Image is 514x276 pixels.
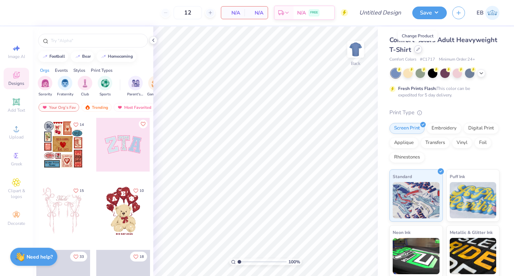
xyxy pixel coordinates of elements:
[70,186,87,195] button: Like
[55,67,68,74] div: Events
[73,67,85,74] div: Styles
[78,76,92,97] button: filter button
[421,137,450,148] div: Transfers
[70,252,87,261] button: Like
[101,54,106,59] img: trend_line.gif
[131,79,140,87] img: Parent's Weekend Image
[174,6,202,19] input: – –
[57,92,73,97] span: Fraternity
[114,103,155,112] div: Most Favorited
[61,79,69,87] img: Fraternity Image
[97,51,136,62] button: homecoming
[8,107,25,113] span: Add Text
[80,189,84,193] span: 15
[351,60,360,67] div: Back
[108,54,133,58] div: homecoming
[139,255,144,259] span: 18
[57,76,73,97] button: filter button
[420,57,435,63] span: # C1717
[147,92,164,97] span: Game Day
[130,186,147,195] button: Like
[485,6,499,20] img: Emily Breit
[98,76,112,97] button: filter button
[82,54,91,58] div: bear
[100,92,111,97] span: Sports
[389,36,497,54] span: Comfort Colors Adult Heavyweight T-Shirt
[4,188,29,199] span: Clipart & logos
[127,76,144,97] div: filter for Parent's Weekend
[71,51,94,62] button: bear
[40,67,49,74] div: Orgs
[389,152,425,163] div: Rhinestones
[393,173,412,180] span: Standard
[81,103,112,112] div: Trending
[38,76,52,97] div: filter for Sorority
[9,134,24,140] span: Upload
[398,85,487,98] div: This color can be expedited for 5 day delivery.
[427,123,461,134] div: Embroidery
[127,76,144,97] button: filter button
[117,105,123,110] img: most_fav.gif
[464,123,499,134] div: Digital Print
[348,42,363,57] img: Back
[78,76,92,97] div: filter for Club
[226,9,240,17] span: N/A
[147,76,164,97] div: filter for Game Day
[389,137,418,148] div: Applique
[8,81,24,86] span: Designs
[477,6,499,20] a: EB
[39,103,79,112] div: Your Org's Fav
[450,238,497,274] img: Metallic & Glitter Ink
[477,9,483,17] span: EB
[70,120,87,129] button: Like
[147,76,164,97] button: filter button
[11,161,22,167] span: Greek
[85,105,90,110] img: trending.gif
[412,7,447,19] button: Save
[393,182,440,218] img: Standard
[81,92,89,97] span: Club
[101,79,109,87] img: Sports Image
[139,189,144,193] span: 10
[450,228,493,236] span: Metallic & Glitter Ink
[288,259,300,265] span: 100 %
[398,86,437,91] strong: Fresh Prints Flash:
[57,76,73,97] div: filter for Fraternity
[439,57,475,63] span: Minimum Order: 24 +
[450,182,497,218] img: Puff Ink
[139,120,147,128] button: Like
[127,92,144,97] span: Parent's Weekend
[398,31,437,41] div: Change Product
[81,79,89,87] img: Club Image
[389,57,416,63] span: Comfort Colors
[452,137,472,148] div: Vinyl
[389,108,499,117] div: Print Type
[353,5,407,20] input: Untitled Design
[450,173,465,180] span: Puff Ink
[91,67,113,74] div: Print Types
[310,10,318,15] span: FREE
[393,228,410,236] span: Neon Ink
[41,79,49,87] img: Sorority Image
[80,255,84,259] span: 33
[38,51,68,62] button: football
[474,137,491,148] div: Foil
[8,54,25,59] span: Image AI
[38,76,52,97] button: filter button
[39,92,52,97] span: Sorority
[8,221,25,226] span: Decorate
[151,79,160,87] img: Game Day Image
[49,54,65,58] div: football
[249,9,263,17] span: N/A
[80,123,84,127] span: 14
[297,9,306,17] span: N/A
[27,254,53,260] strong: Need help?
[50,37,143,44] input: Try "Alpha"
[393,238,440,274] img: Neon Ink
[98,76,112,97] div: filter for Sports
[42,54,48,59] img: trend_line.gif
[75,54,81,59] img: trend_line.gif
[130,252,147,261] button: Like
[389,123,425,134] div: Screen Print
[42,105,48,110] img: most_fav.gif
